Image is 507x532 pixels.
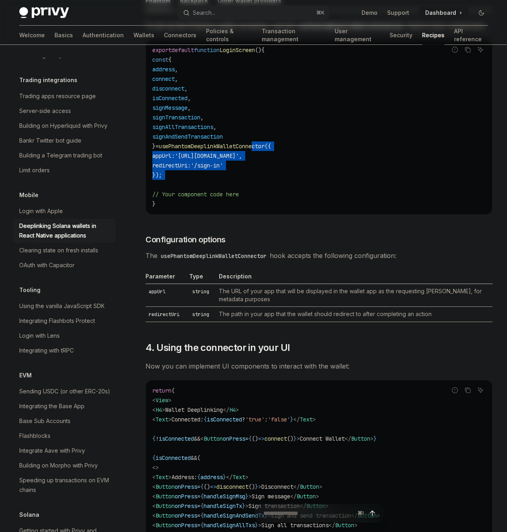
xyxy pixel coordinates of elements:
[152,406,156,413] span: <
[300,416,313,423] span: Text
[387,9,409,17] a: Support
[152,435,156,442] span: {
[145,310,183,318] code: redirectUri
[236,406,239,413] span: >
[216,307,493,322] td: The path in your app that the wallet should redirect to after completing an action
[152,387,172,394] span: return
[245,493,248,500] span: }
[19,7,69,18] img: dark logo
[19,416,71,426] div: Base Sub Accounts
[19,26,45,45] a: Welcome
[316,10,325,16] span: ⌘ K
[213,123,216,131] span: ,
[152,416,156,423] span: <
[19,346,74,355] div: Integrating with tRPC
[13,414,115,428] a: Base Sub Accounts
[367,508,378,519] button: Send message
[19,91,96,101] div: Trading apps resource page
[450,44,460,55] button: Report incorrect code
[178,6,329,20] button: Open search
[245,474,248,481] span: >
[168,56,172,63] span: {
[370,435,374,442] span: >
[194,46,220,54] span: function
[255,46,261,54] span: ()
[13,163,115,177] a: Limit orders
[450,385,460,395] button: Report incorrect code
[19,461,98,470] div: Building on Morpho with Privy
[362,9,378,17] a: Demo
[248,483,255,490] span: ()
[156,435,159,442] span: !
[200,483,204,490] span: {
[229,406,236,413] span: H4
[422,26,444,45] a: Recipes
[188,95,191,102] span: ,
[152,75,175,83] span: connect
[19,246,98,255] div: Clearing state on fresh installs
[335,26,380,45] a: User management
[168,474,172,481] span: >
[19,121,107,131] div: Building on Hyperliquid with Privy
[239,152,242,159] span: ,
[83,26,124,45] a: Authentication
[156,454,191,461] span: isConnected
[19,221,111,240] div: Deeplinking Solana wallets in React Native applications
[204,435,223,442] span: Button
[156,406,162,413] span: H4
[152,191,239,198] span: // Your component code here
[223,474,226,481] span: }
[245,435,248,442] span: =
[189,310,212,318] code: string
[197,493,200,500] span: =
[263,504,354,522] input: Ask a question...
[290,493,297,500] span: </
[152,85,184,92] span: disconnect
[248,493,252,500] span: >
[156,416,168,423] span: Text
[268,416,290,423] span: 'false'
[191,162,223,169] span: '/sign-in'
[186,272,216,284] th: Type
[19,510,39,520] h5: Solana
[13,299,115,313] a: Using the vanilla JavaScript SDK
[19,151,102,160] div: Building a Telegram trading bot
[152,143,156,150] span: }
[13,343,115,358] a: Integrating with tRPC
[152,133,223,140] span: signAndSendTransaction
[223,435,245,442] span: onPress
[300,483,319,490] span: Button
[258,435,265,442] span: =>
[19,106,71,116] div: Server-side access
[152,483,156,490] span: <
[454,26,488,45] a: API reference
[293,435,297,442] span: }
[475,44,486,55] button: Ask AI
[172,387,175,394] span: (
[200,474,223,481] span: address
[204,493,245,500] span: handleSignMsg
[19,165,50,175] div: Limit orders
[425,9,456,17] span: Dashboard
[232,474,245,481] span: Text
[13,89,115,103] a: Trading apps resource page
[175,152,239,159] span: '[URL][DOMAIN_NAME]'
[13,133,115,148] a: Bankr Twitter bot guide
[262,26,325,45] a: Transaction management
[475,6,488,19] button: Toggle dark mode
[152,493,156,500] span: <
[175,483,197,490] span: onPress
[184,85,188,92] span: ,
[189,288,212,296] code: string
[216,284,493,307] td: The URL of your app that will be displayed in the wallet app as the requesting [PERSON_NAME], for...
[255,483,258,490] span: }
[204,416,207,423] span: {
[175,66,178,73] span: ,
[13,148,115,163] a: Building a Telegram trading bot
[172,474,197,481] span: Address:
[152,66,175,73] span: address
[200,114,204,121] span: ,
[156,483,175,490] span: Button
[245,416,265,423] span: 'true'
[19,136,81,145] div: Bankr Twitter bot guide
